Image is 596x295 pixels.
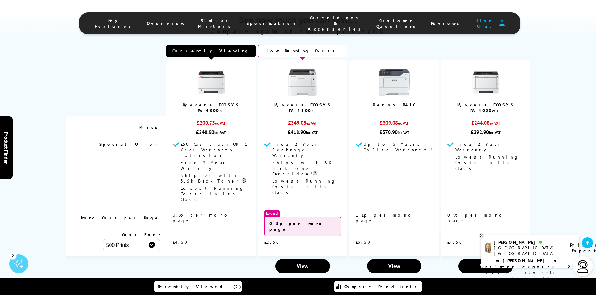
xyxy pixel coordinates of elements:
span: Cartridges & Accessories [308,15,364,32]
div: £240.90 [173,129,249,135]
a: View [275,259,330,273]
a: Kyocera ECOSYS PA4000wx [457,102,514,113]
img: user-headset-duotone.svg [499,20,505,26]
span: £50 Cashback OR 1 Year Warranty Extension [181,141,247,158]
span: Shipped with 3.6k Black Toner [181,173,246,184]
div: £309.08 [356,120,432,129]
span: Mono Cost per Page [81,215,160,221]
span: Lowest Running Costs in its Class [455,154,519,171]
span: Overview [147,21,186,26]
span: Compare Products [344,284,420,289]
div: £418.90 [264,129,341,135]
div: [PERSON_NAME] [494,239,562,245]
span: ex VAT [215,121,226,125]
div: £244.08 [447,120,524,129]
span: Cost For: [122,232,160,238]
span: Up to 5 Years On-Site Warranty* [364,141,432,153]
img: user-headset-light.svg [577,260,589,273]
span: £2.50 [264,239,279,245]
span: Free 2 Year Warranty [181,160,227,171]
a: Recently Viewed (2) [154,281,242,292]
div: £370.90 [356,129,432,135]
a: Xerox B410 [373,102,416,108]
div: Low Running Costs [258,45,347,57]
div: [GEOGRAPHIC_DATA], [GEOGRAPHIC_DATA] [494,245,562,256]
span: ex VAT [306,121,317,125]
span: View [388,263,400,270]
a: Kyocera ECOSYS PA4500x [274,102,331,113]
p: of 8 years! I can help you choose the right product [485,258,575,288]
img: Xerox-B410-Front-Small.jpg [379,66,410,98]
span: £5.50 [356,239,371,245]
span: 0.9p per mono page [173,212,231,224]
span: 1.1p per mono page [356,212,414,224]
a: View [367,259,422,273]
img: Kyocera-ECOSYS-PA4500x-Front-Main-Small.jpg [287,66,318,98]
span: inc VAT [306,130,318,135]
span: Lowest Running Costs in its Class [181,185,244,202]
span: Similar Printers [198,18,234,29]
img: kyocera-pa4000wx-front-small.jpg [470,66,502,98]
span: inc VAT [489,130,501,135]
span: inc VAT [398,130,409,135]
span: Recently Viewed (2) [158,284,241,289]
span: Lowest Running Costs in its Class [272,178,336,195]
span: inc VAT [214,130,226,135]
a: View [458,259,513,273]
span: Product Finder [3,131,9,164]
span: Live Chat [475,18,496,29]
b: I'm [PERSON_NAME], a printer expert [485,258,558,269]
span: Specification [247,21,295,26]
a: Compare Products [334,281,422,292]
span: £4.50 [173,239,188,245]
img: kyocera-pa4000x-front-med.jpg [196,66,227,98]
span: Reviews [431,21,462,26]
div: £349.08 [264,120,341,129]
span: ex VAT [398,121,409,125]
div: Currently Viewing [166,45,256,57]
div: £292.90 [447,129,524,135]
span: View [480,263,492,270]
span: 0.9p per mono page [447,212,505,224]
span: Price [139,125,160,130]
a: Kyocera ECOSYS PA4000x [183,102,239,113]
span: ex VAT [490,121,500,125]
span: Lowest! [264,210,280,217]
div: £200.75 [173,120,249,129]
span: Special Offer [99,141,160,147]
span: Ships with 6K Black Toner Cartridge* [272,160,331,177]
span: £4.50 [447,239,462,245]
img: amy-livechat.png [485,243,491,253]
span: View [297,263,308,270]
div: 2 [9,252,16,259]
div: 0.5p per mono page [264,217,341,236]
span: Free 2 Year Warranty [455,141,502,153]
span: Free 2 Year Exchange Warranty [272,141,319,158]
span: Key Features [95,18,134,29]
span: Customer Questions [376,18,419,29]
